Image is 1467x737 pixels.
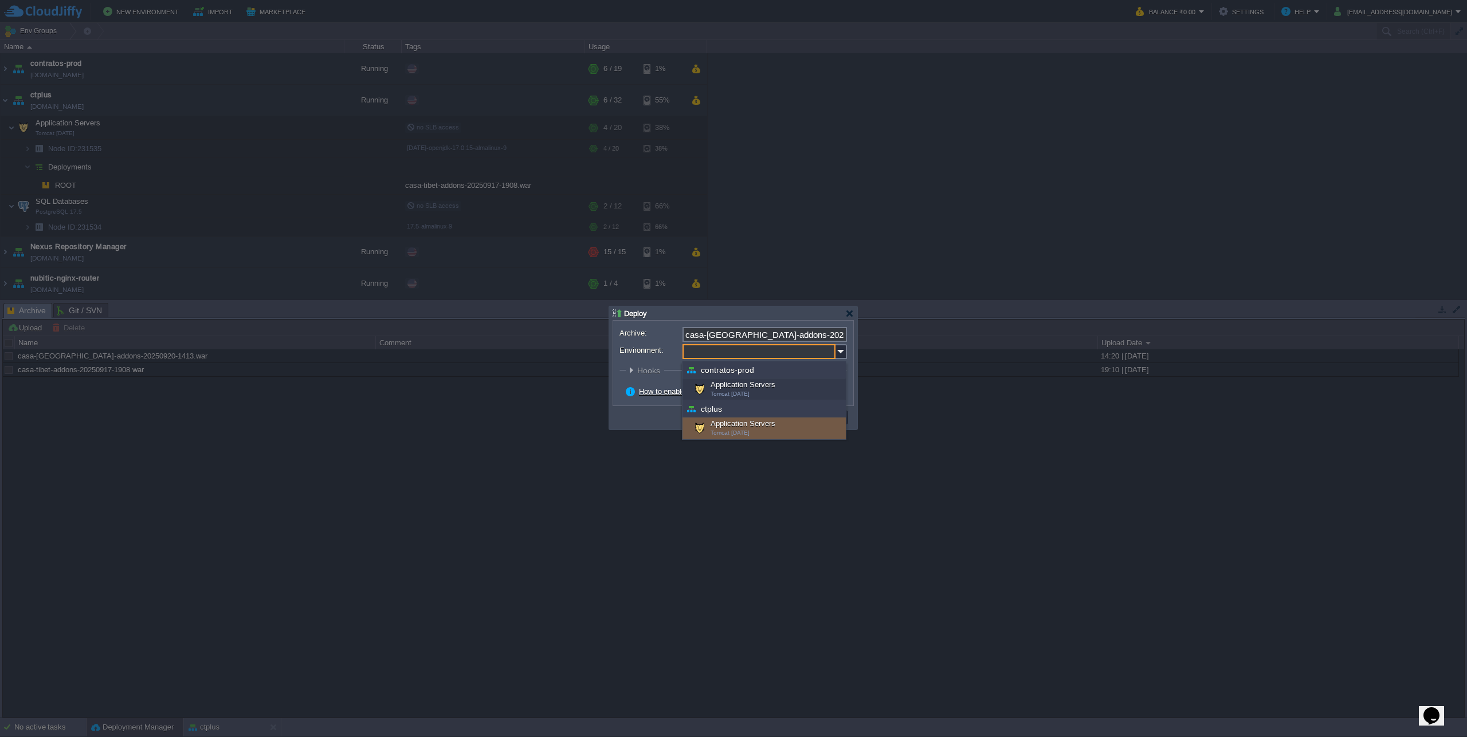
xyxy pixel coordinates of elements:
span: Tomcat [DATE] [711,391,750,397]
span: Tomcat [DATE] [711,429,750,436]
label: Archive: [619,327,681,339]
div: Application Servers [682,379,846,400]
div: ctplus [682,400,846,417]
span: Hooks [637,366,663,375]
label: Environment: [619,344,681,356]
div: contratos-prod [682,361,846,379]
iframe: chat widget [1419,691,1456,726]
div: Application Servers [682,417,846,439]
span: Deploy [624,309,647,318]
a: How to enable zero-downtime deployment [639,387,776,396]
